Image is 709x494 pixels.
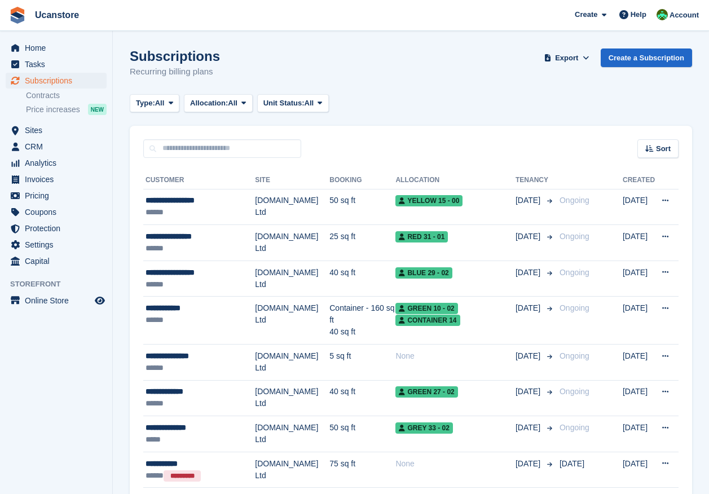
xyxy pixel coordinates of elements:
span: Home [25,40,93,56]
span: Yellow 15 - 00 [395,195,463,206]
span: [DATE] [516,350,543,362]
a: Preview store [93,294,107,307]
span: Grey 33 - 02 [395,422,452,434]
p: Recurring billing plans [130,65,220,78]
a: menu [6,56,107,72]
td: 40 sq ft [329,261,395,297]
td: 40 sq ft [329,380,395,416]
span: Ongoing [560,387,589,396]
a: Ucanstore [30,6,83,24]
td: [DATE] [623,261,655,297]
td: 25 sq ft [329,225,395,261]
a: menu [6,204,107,220]
span: Price increases [26,104,80,115]
span: All [155,98,165,109]
a: Contracts [26,90,107,101]
td: [DATE] [623,225,655,261]
td: [DATE] [623,452,655,488]
a: Create a Subscription [601,48,692,67]
span: Type: [136,98,155,109]
button: Type: All [130,94,179,113]
a: menu [6,171,107,187]
span: [DATE] [516,422,543,434]
th: Tenancy [516,171,555,189]
td: 50 sq ft [329,189,395,225]
span: Export [555,52,578,64]
div: None [395,350,516,362]
span: Sites [25,122,93,138]
td: 5 sq ft [329,345,395,381]
span: Ongoing [560,268,589,277]
a: menu [6,122,107,138]
span: Account [670,10,699,21]
th: Customer [143,171,255,189]
span: [DATE] [516,302,543,314]
span: All [305,98,314,109]
div: None [395,458,516,470]
th: Site [255,171,329,189]
a: menu [6,73,107,89]
a: menu [6,220,107,236]
span: All [228,98,237,109]
span: [DATE] [516,458,543,470]
span: Container 14 [395,315,460,326]
span: Allocation: [190,98,228,109]
td: [DOMAIN_NAME] Ltd [255,345,329,381]
span: Unit Status: [263,98,305,109]
span: Pricing [25,188,93,204]
span: [DATE] [516,267,543,279]
span: Settings [25,237,93,253]
td: Container - 160 sq ft 40 sq ft [329,297,395,345]
span: Ongoing [560,351,589,360]
td: [DOMAIN_NAME] Ltd [255,416,329,452]
a: menu [6,139,107,155]
td: [DOMAIN_NAME] Ltd [255,261,329,297]
th: Created [623,171,655,189]
button: Unit Status: All [257,94,329,113]
a: menu [6,40,107,56]
a: menu [6,188,107,204]
th: Allocation [395,171,516,189]
td: [DOMAIN_NAME] Ltd [255,452,329,488]
h1: Subscriptions [130,48,220,64]
td: [DATE] [623,345,655,381]
img: Leanne Tythcott [657,9,668,20]
th: Booking [329,171,395,189]
span: Ongoing [560,423,589,432]
span: Analytics [25,155,93,171]
span: Red 31 - 01 [395,231,448,242]
button: Export [542,48,592,67]
span: Blue 29 - 02 [395,267,452,279]
span: Green 10 - 02 [395,303,457,314]
span: Ongoing [560,303,589,312]
span: Online Store [25,293,93,308]
span: Subscriptions [25,73,93,89]
td: 75 sq ft [329,452,395,488]
td: [DATE] [623,297,655,345]
td: [DOMAIN_NAME] Ltd [255,189,329,225]
span: Coupons [25,204,93,220]
div: NEW [88,104,107,115]
span: Capital [25,253,93,269]
a: menu [6,253,107,269]
span: [DATE] [516,195,543,206]
span: Ongoing [560,232,589,241]
span: [DATE] [516,231,543,242]
span: Tasks [25,56,93,72]
span: Storefront [10,279,112,290]
span: Invoices [25,171,93,187]
span: [DATE] [516,386,543,398]
span: Protection [25,220,93,236]
a: menu [6,155,107,171]
a: menu [6,293,107,308]
td: [DOMAIN_NAME] Ltd [255,225,329,261]
td: [DATE] [623,380,655,416]
a: Price increases NEW [26,103,107,116]
span: Green 27 - 02 [395,386,457,398]
span: CRM [25,139,93,155]
span: Ongoing [560,196,589,205]
td: [DATE] [623,189,655,225]
a: menu [6,237,107,253]
td: 50 sq ft [329,416,395,452]
td: [DOMAIN_NAME] Ltd [255,297,329,345]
